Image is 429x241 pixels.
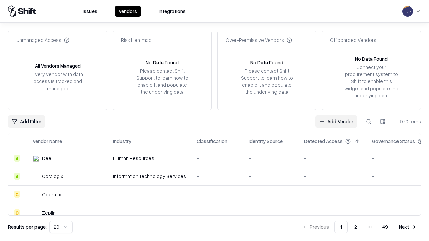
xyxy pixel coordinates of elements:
[304,138,343,145] div: Detected Access
[304,173,361,180] div: -
[134,67,190,96] div: Please contact Shift Support to learn how to enable it and populate the underlying data
[249,209,293,216] div: -
[121,36,152,44] div: Risk Heatmap
[42,155,52,162] div: Deel
[355,55,388,62] div: No Data Found
[334,221,348,233] button: 1
[42,173,63,180] div: Coralogix
[197,209,238,216] div: -
[113,173,186,180] div: Information Technology Services
[115,6,141,17] button: Vendors
[395,221,421,233] button: Next
[344,64,399,99] div: Connect your procurement system to Shift to enable this widget and populate the underlying data
[330,36,376,44] div: Offboarded Vendors
[394,118,421,125] div: 970 items
[146,59,179,66] div: No Data Found
[113,138,131,145] div: Industry
[372,138,415,145] div: Governance Status
[79,6,101,17] button: Issues
[33,209,39,216] img: Zeplin
[33,191,39,198] img: Operatix
[30,71,85,92] div: Every vendor with data access is tracked and managed
[14,191,20,198] div: C
[249,173,293,180] div: -
[197,138,227,145] div: Classification
[33,155,39,162] img: Deel
[113,191,186,198] div: -
[14,173,20,180] div: B
[250,59,283,66] div: No Data Found
[298,221,421,233] nav: pagination
[197,191,238,198] div: -
[35,62,81,69] div: All Vendors Managed
[226,36,292,44] div: Over-Permissive Vendors
[8,115,45,128] button: Add Filter
[8,223,47,230] p: Results per page:
[155,6,190,17] button: Integrations
[14,155,20,162] div: B
[304,191,361,198] div: -
[33,138,62,145] div: Vendor Name
[304,209,361,216] div: -
[249,191,293,198] div: -
[16,36,69,44] div: Unmanaged Access
[249,155,293,162] div: -
[377,221,393,233] button: 49
[197,155,238,162] div: -
[42,209,56,216] div: Zeplin
[42,191,61,198] div: Operatix
[304,155,361,162] div: -
[14,209,20,216] div: C
[315,115,357,128] a: Add Vendor
[197,173,238,180] div: -
[113,209,186,216] div: -
[113,155,186,162] div: Human Resources
[249,138,283,145] div: Identity Source
[349,221,362,233] button: 2
[239,67,295,96] div: Please contact Shift Support to learn how to enable it and populate the underlying data
[33,173,39,180] img: Coralogix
